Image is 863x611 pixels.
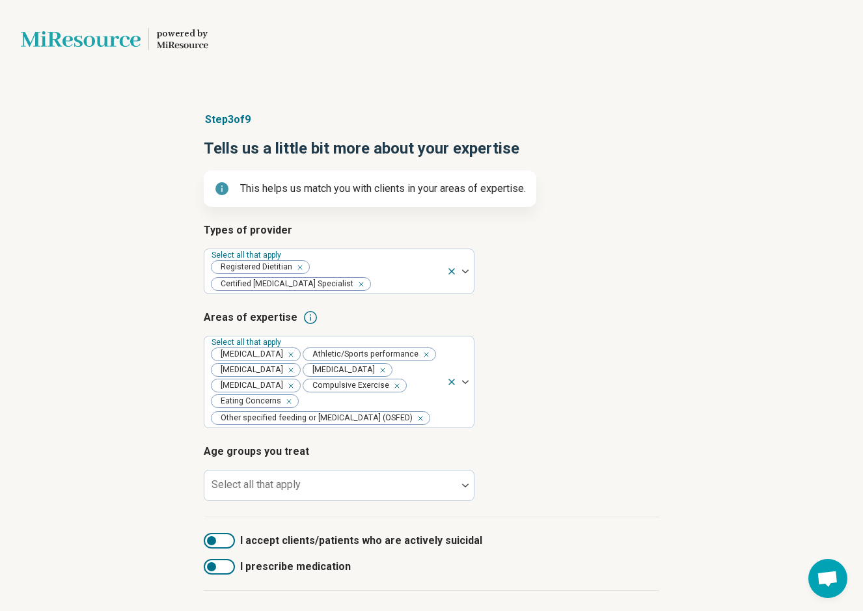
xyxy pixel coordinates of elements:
div: powered by [157,28,208,40]
span: [MEDICAL_DATA] [212,364,287,376]
p: Step 3 of 9 [204,112,659,128]
div: Open chat [808,559,847,598]
span: [MEDICAL_DATA] [212,379,287,392]
span: Athletic/Sports performance [303,348,422,360]
label: Select all that apply [212,338,284,347]
span: Certified [MEDICAL_DATA] Specialist [212,278,357,290]
span: Eating Concerns [212,395,285,407]
label: Select all that apply [212,251,284,260]
img: Lions [21,23,141,55]
a: Lionspowered by [21,23,208,55]
p: This helps us match you with clients in your areas of expertise. [240,181,526,197]
h3: Age groups you treat [204,444,659,459]
h3: Areas of expertise [204,310,659,325]
span: [MEDICAL_DATA] [303,364,379,376]
h3: Types of provider [204,223,659,238]
span: Compulsive Exercise [303,379,393,392]
span: Registered Dietitian [212,261,296,273]
label: Select all that apply [212,478,301,491]
span: [MEDICAL_DATA] [212,348,287,360]
span: I prescribe medication [240,559,351,575]
h1: Tells us a little bit more about your expertise [204,138,659,160]
span: I accept clients/patients who are actively suicidal [240,533,482,549]
span: Other specified feeding or [MEDICAL_DATA] (OSFED) [212,412,417,424]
